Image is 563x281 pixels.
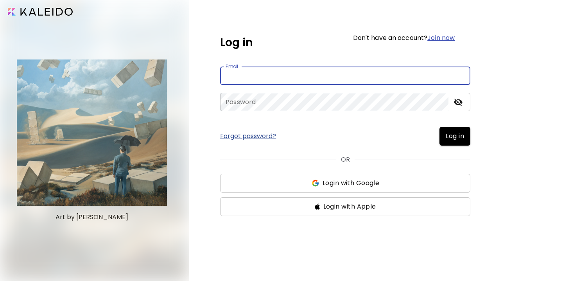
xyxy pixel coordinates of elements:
[220,174,470,193] button: ssLogin with Google
[220,133,276,139] a: Forgot password?
[323,178,380,188] span: Login with Google
[439,127,470,146] button: Log in
[446,131,464,141] span: Log in
[315,204,320,210] img: ss
[323,202,376,211] span: Login with Apple
[220,34,253,51] h5: Log in
[311,179,319,187] img: ss
[341,155,350,164] p: OR
[353,35,455,41] h6: Don't have an account?
[427,33,455,42] a: Join now
[220,197,470,216] button: ssLogin with Apple
[452,95,465,109] button: toggle password visibility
